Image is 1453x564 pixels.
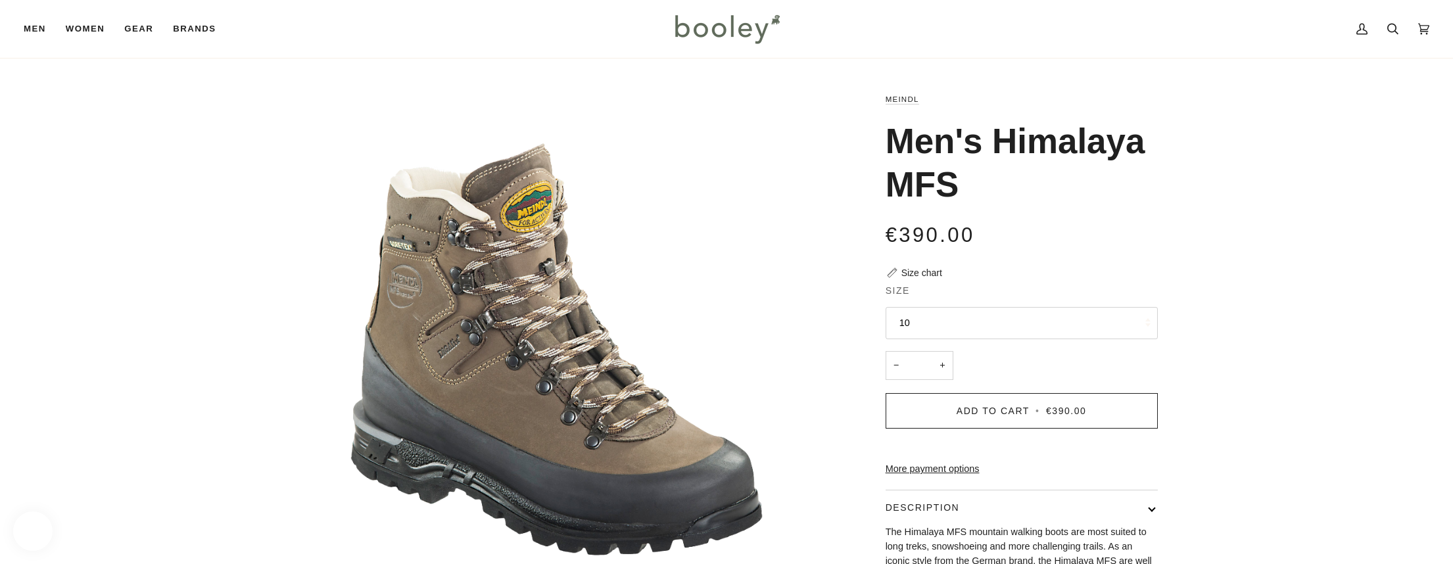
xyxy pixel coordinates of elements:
span: Size [886,284,910,298]
iframe: Button to open loyalty program pop-up [13,511,53,551]
span: Brands [173,22,216,35]
input: Quantity [886,351,953,381]
span: Add to Cart [957,406,1030,416]
button: + [932,351,953,381]
button: Add to Cart • €390.00 [886,393,1158,429]
button: Description [886,490,1158,525]
span: €390.00 [886,223,975,247]
a: More payment options [886,462,1158,477]
button: 10 [886,307,1158,339]
span: Men [24,22,46,35]
a: Meindl [886,95,919,103]
span: • [1033,406,1042,416]
span: Gear [124,22,153,35]
h1: Men's Himalaya MFS [886,120,1148,206]
img: Booley [669,10,784,48]
span: Women [66,22,105,35]
div: Size chart [901,266,942,280]
span: €390.00 [1046,406,1086,416]
button: − [886,351,907,381]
